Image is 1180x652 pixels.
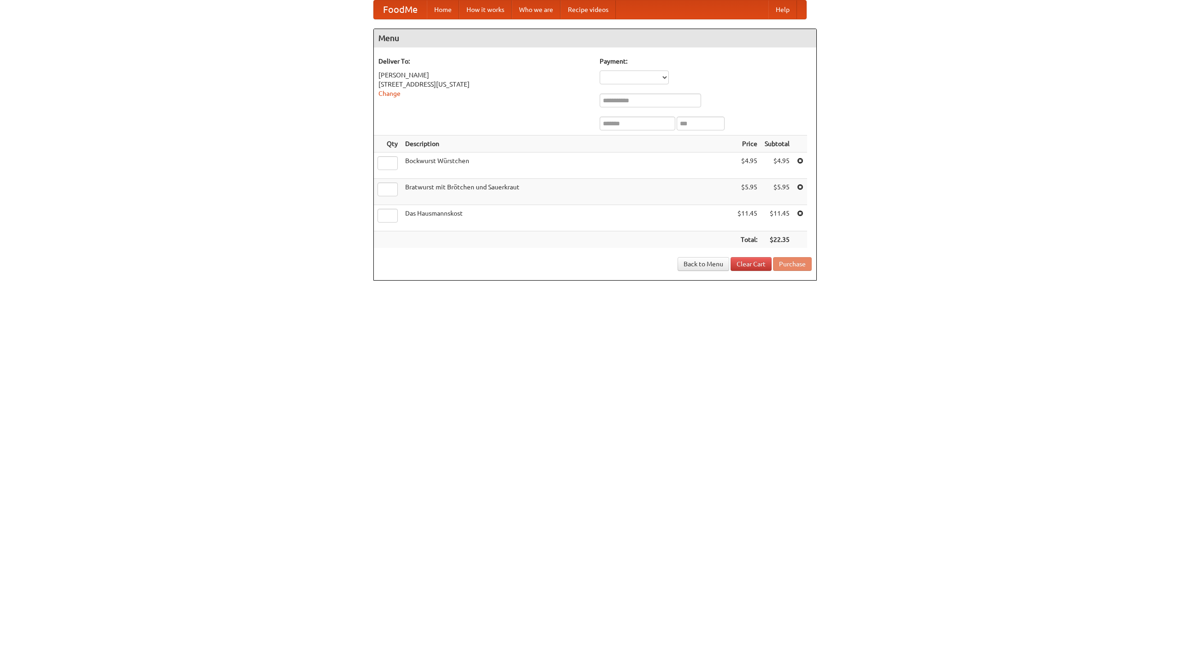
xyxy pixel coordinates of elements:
[734,179,761,205] td: $5.95
[374,0,427,19] a: FoodMe
[768,0,797,19] a: Help
[378,57,590,66] h5: Deliver To:
[427,0,459,19] a: Home
[512,0,560,19] a: Who we are
[761,231,793,248] th: $22.35
[734,135,761,153] th: Price
[374,29,816,47] h4: Menu
[734,153,761,179] td: $4.95
[761,179,793,205] td: $5.95
[734,205,761,231] td: $11.45
[401,135,734,153] th: Description
[761,205,793,231] td: $11.45
[459,0,512,19] a: How it works
[773,257,812,271] button: Purchase
[678,257,729,271] a: Back to Menu
[378,80,590,89] div: [STREET_ADDRESS][US_STATE]
[731,257,772,271] a: Clear Cart
[378,90,401,97] a: Change
[734,231,761,248] th: Total:
[401,179,734,205] td: Bratwurst mit Brötchen und Sauerkraut
[401,205,734,231] td: Das Hausmannskost
[378,70,590,80] div: [PERSON_NAME]
[761,153,793,179] td: $4.95
[560,0,616,19] a: Recipe videos
[401,153,734,179] td: Bockwurst Würstchen
[374,135,401,153] th: Qty
[600,57,812,66] h5: Payment:
[761,135,793,153] th: Subtotal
